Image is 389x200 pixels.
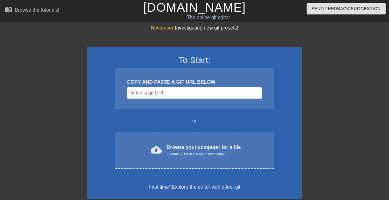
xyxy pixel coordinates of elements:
[172,184,240,190] a: Explore the editor with a test gif
[103,117,286,125] div: or
[133,14,284,21] div: The online gif editor
[127,78,262,86] div: COPY AND PASTE A GIF URL BELOW
[151,144,162,155] span: cloud_upload
[95,183,294,191] div: First time?
[167,151,241,157] div: Upload a file from your computer
[307,3,386,14] button: Send Feedback/Suggestion
[5,6,12,13] span: menu_book
[5,6,59,15] a: Browse the tutorials!
[167,144,241,157] div: Browse your computer for a file
[143,1,246,14] a: [DOMAIN_NAME]
[95,55,294,66] h3: To Start:
[151,25,175,30] span: November:
[15,7,59,13] div: Browse the tutorials!
[312,5,381,13] span: Send Feedback/Suggestion
[87,24,302,32] div: Investigating new gif presets!
[127,87,262,99] input: Username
